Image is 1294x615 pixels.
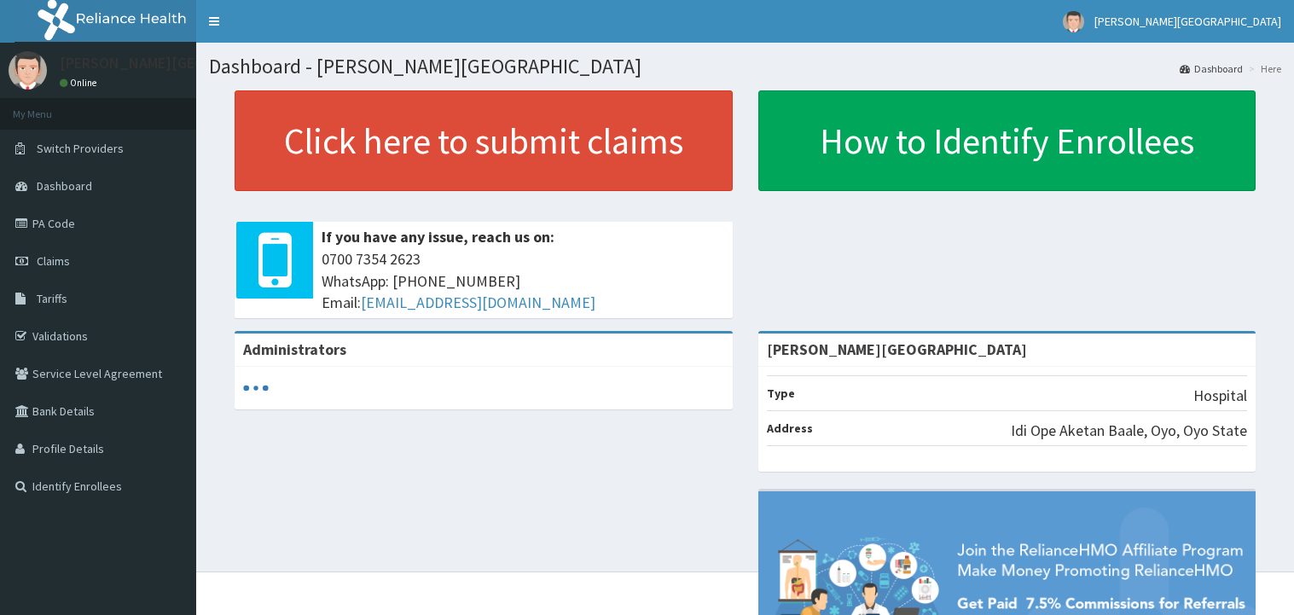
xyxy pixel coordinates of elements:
img: User Image [9,51,47,90]
b: Administrators [243,339,346,359]
a: [EMAIL_ADDRESS][DOMAIN_NAME] [361,293,595,312]
img: User Image [1063,11,1084,32]
a: Click here to submit claims [235,90,733,191]
b: If you have any issue, reach us on: [322,227,554,247]
span: Dashboard [37,178,92,194]
h1: Dashboard - [PERSON_NAME][GEOGRAPHIC_DATA] [209,55,1281,78]
a: Online [60,77,101,89]
a: Dashboard [1180,61,1243,76]
b: Type [767,386,795,401]
li: Here [1245,61,1281,76]
p: [PERSON_NAME][GEOGRAPHIC_DATA] [60,55,312,71]
span: [PERSON_NAME][GEOGRAPHIC_DATA] [1094,14,1281,29]
p: Idi Ope Aketan Baale, Oyo, Oyo State [1011,420,1247,442]
a: How to Identify Enrollees [758,90,1256,191]
svg: audio-loading [243,375,269,401]
b: Address [767,421,813,436]
span: Tariffs [37,291,67,306]
span: Switch Providers [37,141,124,156]
strong: [PERSON_NAME][GEOGRAPHIC_DATA] [767,339,1027,359]
span: Claims [37,253,70,269]
span: 0700 7354 2623 WhatsApp: [PHONE_NUMBER] Email: [322,248,724,314]
p: Hospital [1193,385,1247,407]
